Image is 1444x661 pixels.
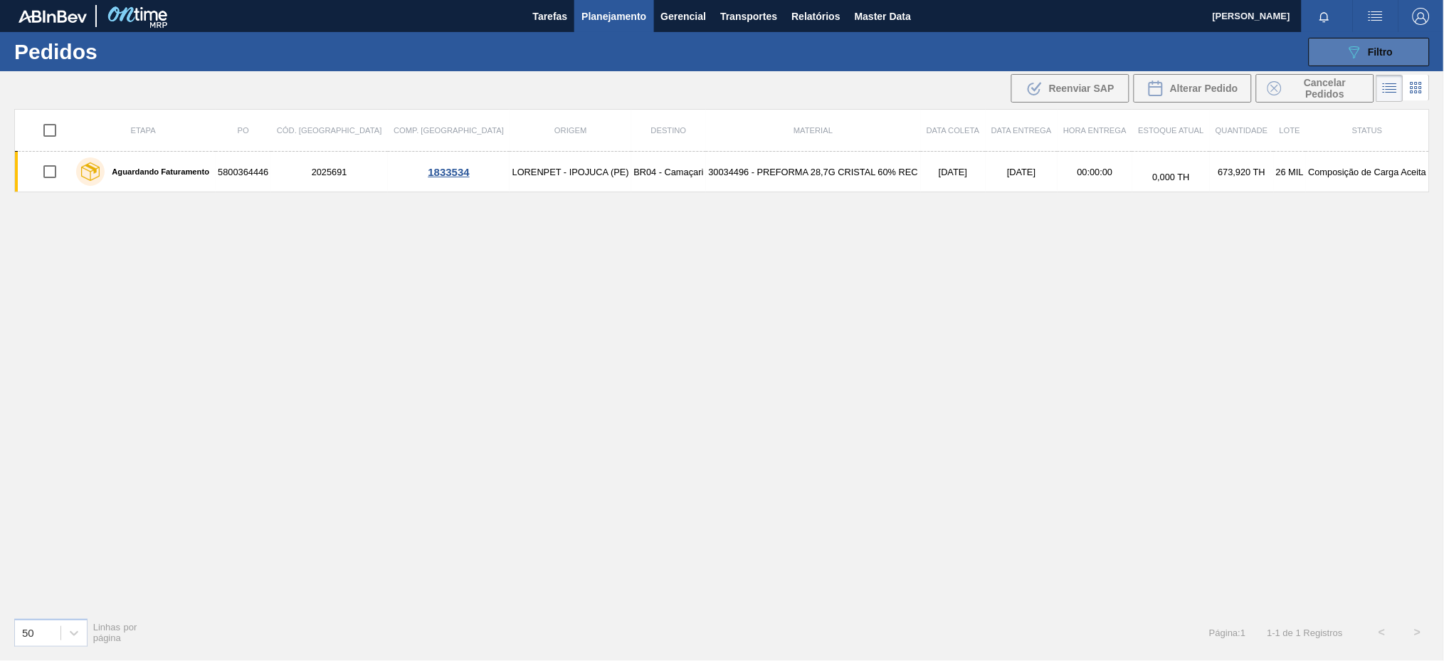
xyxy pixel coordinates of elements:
span: Lote [1280,126,1300,135]
img: userActions [1367,8,1384,25]
td: 673,920 TH [1210,152,1274,192]
button: Notificações [1302,6,1347,26]
span: Status [1352,126,1382,135]
span: Origem [554,126,586,135]
td: [DATE] [921,152,986,192]
button: > [1400,615,1435,650]
span: PO [238,126,249,135]
button: Cancelar Pedidos [1256,74,1374,103]
td: Composição de Carga Aceita [1306,152,1429,192]
label: Aguardando Faturamento [105,167,209,176]
span: Filtro [1369,46,1393,58]
img: TNhmsLtSVTkK8tSr43FrP2fwEKptu5GPRR3wAAAABJRU5ErkJggg== [19,10,87,23]
span: Gerencial [661,8,707,25]
span: Transportes [720,8,777,25]
span: Estoque atual [1139,126,1204,135]
span: Quantidade [1216,126,1268,135]
span: Hora Entrega [1063,126,1127,135]
span: Reenviar SAP [1049,83,1114,94]
td: LORENPET - IPOJUCA (PE) [510,152,631,192]
span: Data coleta [927,126,980,135]
h1: Pedidos [14,43,228,60]
span: Tarefas [533,8,568,25]
span: 0,000 TH [1153,172,1190,182]
span: Relatórios [791,8,840,25]
td: 5800364446 [216,152,271,192]
div: Alterar Pedido [1134,74,1252,103]
span: Linhas por página [93,622,137,643]
span: Planejamento [581,8,646,25]
span: Cód. [GEOGRAPHIC_DATA] [277,126,382,135]
span: Destino [651,126,687,135]
span: Cancelar Pedidos [1287,77,1363,100]
td: [DATE] [986,152,1058,192]
td: 2025691 [271,152,388,192]
button: Filtro [1309,38,1430,66]
span: Master Data [855,8,911,25]
span: Data entrega [991,126,1052,135]
span: Página : 1 [1209,628,1245,638]
div: Reenviar SAP [1011,74,1129,103]
button: < [1364,615,1400,650]
div: 50 [22,627,34,639]
a: Aguardando Faturamento58003644462025691LORENPET - IPOJUCA (PE)BR04 - Camaçari30034496 - PREFORMA ... [15,152,1430,192]
div: Cancelar Pedidos em Massa [1256,74,1374,103]
td: 00:00:00 [1058,152,1132,192]
div: 1833534 [390,166,508,178]
span: Comp. [GEOGRAPHIC_DATA] [394,126,504,135]
span: Alterar Pedido [1170,83,1238,94]
span: Material [794,126,833,135]
span: 1 - 1 de 1 Registros [1268,628,1343,638]
td: 30034496 - PREFORMA 28,7G CRISTAL 60% REC [706,152,921,192]
div: Visão em Cards [1403,75,1430,102]
div: Visão em Lista [1376,75,1403,102]
span: Etapa [131,126,156,135]
td: 26 MIL [1274,152,1306,192]
img: Logout [1413,8,1430,25]
td: BR04 - Camaçari [631,152,706,192]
